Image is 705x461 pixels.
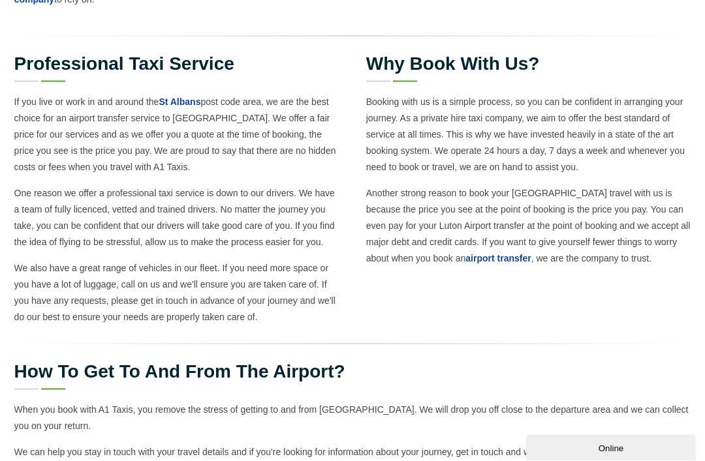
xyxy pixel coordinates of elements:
h2: Why book with us? [366,55,691,73]
p: We can help you stay in touch with your travel details and if you're looking for information abou... [14,444,691,460]
p: When you book with A1 Taxis, you remove the stress of getting to and from [GEOGRAPHIC_DATA]. We w... [14,402,691,434]
p: We also have a great range of vehicles in our fleet. If you need more space or you have a lot of ... [14,260,339,325]
p: Another strong reason to book your [GEOGRAPHIC_DATA] travel with us is because the price you see ... [366,185,691,267]
iframe: chat widget [526,432,698,461]
p: If you live or work in and around the post code area, we are the best choice for an airport trans... [14,94,339,175]
p: One reason we offer a professional taxi service is down to our drivers. We have a team of fully l... [14,185,339,250]
a: St Albans [159,97,200,107]
a: airport transfer [465,253,531,263]
h2: Professional Taxi Service [14,55,339,73]
p: Booking with us is a simple process, so you can be confident in arranging your journey. As a priv... [366,94,691,175]
h2: How to get to and from the airport? [14,363,691,381]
